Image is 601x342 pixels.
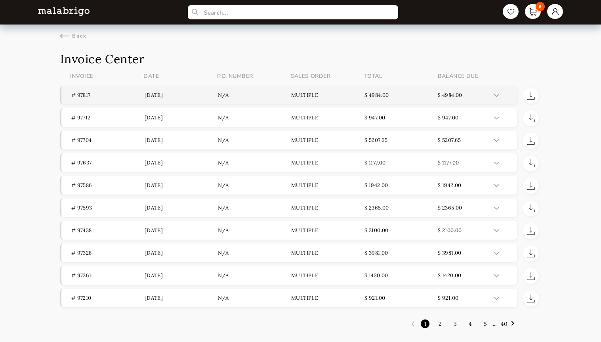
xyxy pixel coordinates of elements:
[527,114,535,122] img: Download invoice
[494,274,499,277] img: accordion-down-icon.06ff280f.svg
[480,316,491,331] a: Page 5
[218,204,291,211] p: n/a
[145,204,218,211] p: [DATE]
[291,272,364,279] p: Multiple
[218,159,291,166] p: n/a
[291,114,364,121] p: Multiple
[145,92,218,98] p: [DATE]
[408,319,418,329] img: change page btn
[218,92,291,98] p: n/a
[494,252,499,255] img: accordion-down-icon.06ff280f.svg
[218,182,291,189] p: n/a
[465,316,476,331] a: Page 4
[527,92,535,100] img: Download invoice
[60,51,541,66] h1: Invoice Center
[71,204,145,211] p: # 97593
[438,72,511,80] p: Balance due
[71,182,145,189] p: # 97586
[364,295,385,301] span: $ 921.00
[364,92,389,98] span: $ 4984.00
[527,204,535,212] img: Download invoice
[291,295,364,301] p: Multiple
[218,114,291,121] p: n/a
[527,272,535,280] img: Download invoice
[493,320,496,327] a: ...
[420,316,430,331] a: Page 1 is your current page
[70,72,144,80] p: Invoice
[511,321,514,326] img: change page btn
[145,272,218,279] p: [DATE]
[364,137,388,144] span: $ 5207.65
[38,7,90,15] img: L5WsItTXhTFtyxb3tkNoXNspfcfOAAWlbXYcuBTUg0FA22wzaAJ6kXiYLTb6coiuTfQf1mE2HwVko7IAAAAASUVORK5CYII=
[71,227,145,234] p: # 97438
[527,182,535,190] img: Download invoice
[497,316,511,331] a: Page 40
[494,207,499,210] img: accordion-down-icon.06ff280f.svg
[527,227,535,235] img: Download invoice
[494,162,499,164] img: accordion-down-icon.06ff280f.svg
[438,227,462,234] span: $ 2100.00
[364,72,438,80] p: Total
[218,227,291,234] p: n/a
[494,117,499,119] img: accordion-down-icon.06ff280f.svg
[217,72,291,80] p: P.O. number
[494,297,499,300] img: accordion-down-icon.06ff280f.svg
[438,295,458,301] span: $ 921.00
[364,204,389,211] span: $ 2365.00
[364,249,388,256] span: $ 3981.00
[60,32,87,40] div: Back
[450,316,461,331] a: Page 3
[527,249,535,257] img: Download invoice
[435,316,446,331] a: Page 2
[145,159,218,166] p: [DATE]
[494,229,499,232] img: accordion-down-icon.06ff280f.svg
[218,295,291,301] p: n/a
[145,114,218,121] p: [DATE]
[291,227,364,234] p: Multiple
[145,137,218,144] p: [DATE]
[71,272,145,279] p: # 97261
[145,227,218,234] p: [DATE]
[494,139,499,142] img: accordion-down-icon.06ff280f.svg
[438,272,462,279] span: $ 1420.00
[71,92,145,98] p: # 97817
[525,4,541,19] a: 6
[511,319,521,329] a: Next page
[145,249,218,256] p: [DATE]
[527,295,535,302] img: Download invoice
[364,182,388,189] span: $ 1942.00
[438,182,462,189] span: $ 1942.00
[527,159,535,167] img: Download invoice
[364,159,386,166] span: $ 1177.00
[291,249,364,256] p: Multiple
[438,204,462,211] span: $ 2365.00
[71,137,145,144] p: # 97704
[291,92,364,98] p: Multiple
[143,72,217,80] p: Date
[188,5,398,19] input: Search...
[71,159,145,166] p: # 97637
[408,319,418,329] a: Previous page
[438,92,462,98] span: $ 4984.00
[71,295,145,301] p: # 97210
[145,295,218,301] p: [DATE]
[291,182,364,189] p: Multiple
[438,137,461,144] span: $ 5207.65
[494,184,499,187] img: accordion-down-icon.06ff280f.svg
[494,94,499,97] img: accordion-down-icon.06ff280f.svg
[291,137,364,144] p: Multiple
[71,114,145,121] p: # 97712
[438,249,462,256] span: $ 3981.00
[71,249,145,256] p: # 97328
[291,159,364,166] p: Multiple
[218,249,291,256] p: n/a
[290,72,364,80] p: Sales Order
[218,272,291,279] p: n/a
[364,272,388,279] span: $ 1420.00
[218,137,291,144] p: n/a
[364,114,385,121] span: $ 947.00
[438,114,458,121] span: $ 947.00
[536,2,545,11] span: 6
[291,204,364,211] p: Multiple
[527,137,535,145] img: Download invoice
